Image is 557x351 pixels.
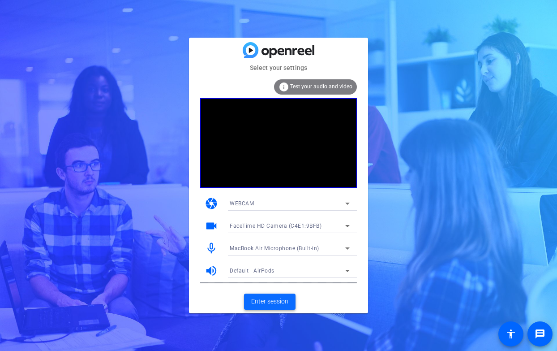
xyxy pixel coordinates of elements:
[243,42,314,58] img: blue-gradient.svg
[278,82,289,92] mat-icon: info
[244,294,296,310] button: Enter session
[290,83,352,90] span: Test your audio and video
[205,197,218,210] mat-icon: camera
[205,219,218,233] mat-icon: videocam
[535,329,545,339] mat-icon: message
[230,223,321,229] span: FaceTime HD Camera (C4E1:9BFB)
[205,242,218,255] mat-icon: mic_none
[251,297,288,306] span: Enter session
[230,268,274,274] span: Default - AirPods
[230,245,319,251] span: MacBook Air Microphone (Built-in)
[205,264,218,277] mat-icon: volume_up
[189,63,368,73] mat-card-subtitle: Select your settings
[506,329,516,339] mat-icon: accessibility
[230,200,254,207] span: WEBCAM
